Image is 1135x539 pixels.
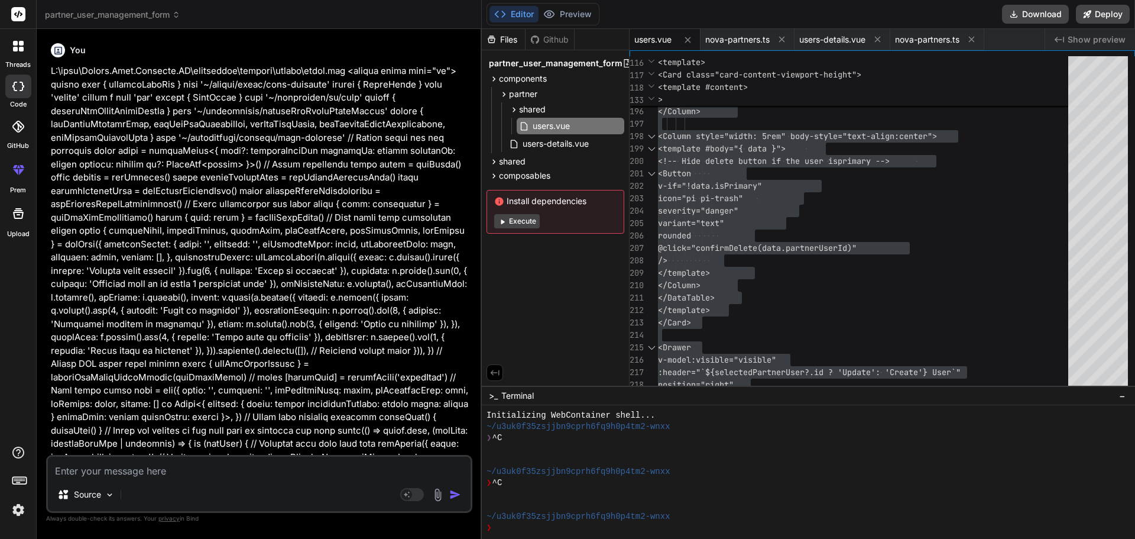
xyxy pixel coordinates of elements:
span: ~/u3uk0f35zsjjbn9cprh6fq9h0p4tm2-wnxx [487,466,670,477]
div: 216 [630,354,643,366]
img: attachment [431,488,445,502]
div: 208 [630,254,643,267]
label: Upload [7,229,30,239]
span: severity="danger" [658,205,738,216]
span: 116 [630,57,643,69]
span: ❯ [487,477,492,489]
button: Editor [489,6,539,22]
span: ~/u3uk0f35zsjjbn9cprh6fq9h0p4tm2-wnxx [487,511,670,522]
p: Source [74,489,101,501]
span: − [1119,390,1126,402]
div: Files [482,34,525,46]
img: settings [8,500,28,520]
span: : 'Create'} User`" [875,367,961,377]
span: Show preview [1068,34,1126,46]
span: icon="pi pi-trash" [658,193,743,204]
span: v-model:visible="visible" [658,354,776,365]
span: partner_user_management_form [489,57,622,69]
span: 117 [630,69,643,82]
button: Download [1002,5,1069,24]
div: Click to collapse the range. [644,143,659,155]
label: code [10,99,27,109]
span: v-if="!data.isPrimary" [658,180,762,191]
span: </Column> [658,106,701,117]
span: 133 [630,94,643,106]
span: @click="confirmDelete(data.partnerUs [658,243,828,253]
span: xt-align:center"> [857,131,937,141]
span: components [499,73,547,85]
span: variant="text" [658,218,724,228]
span: <Column style="width: 5rem" body-style="te [658,131,857,141]
button: Preview [539,6,596,22]
span: ❯ [487,522,492,534]
span: ~/u3uk0f35zsjjbn9cprh6fq9h0p4tm2-wnxx [487,421,670,433]
span: shared [519,104,546,115]
span: <!-- Hide delete button if the user is [658,156,838,166]
div: 218 [630,379,643,391]
div: 217 [630,366,643,379]
span: Install dependencies [494,195,617,207]
span: nova-partners.ts [895,34,959,46]
div: 210 [630,279,643,292]
span: <template> [658,57,705,67]
h6: You [70,44,86,56]
div: 198 [630,130,643,143]
div: 204 [630,205,643,217]
div: 197 [630,118,643,130]
div: 214 [630,329,643,341]
span: shared [499,156,526,167]
span: partner [509,88,537,100]
span: <Button [658,168,691,179]
span: users.vue [531,119,571,133]
span: ^C [492,477,502,489]
div: Click to collapse the range. [644,167,659,180]
div: 206 [630,230,643,242]
div: 213 [630,317,643,329]
span: nova-partners.ts [705,34,770,46]
span: users-details.vue [521,137,590,151]
div: 205 [630,217,643,230]
button: − [1117,386,1128,405]
span: >_ [489,390,498,402]
div: Click to collapse the range. [644,341,659,354]
span: </template> [658,305,710,315]
p: Always double-check its answers. Your in Bind [46,513,472,524]
span: <Card class="card-content-viewport-height"> [658,69,861,80]
span: </Column> [658,280,701,291]
button: Deploy [1076,5,1130,24]
span: Initializing WebContainer shell... [487,410,656,421]
span: <template #body="{ data }"> [658,143,786,154]
div: 200 [630,155,643,167]
div: 212 [630,304,643,317]
button: Execute [494,214,540,228]
span: composables [499,170,550,182]
span: ❯ [487,433,492,444]
span: privacy [158,515,180,522]
span: position="right" [658,379,734,390]
span: primary --> [838,156,890,166]
label: prem [10,185,26,195]
div: 211 [630,292,643,304]
span: rounded [658,230,691,241]
img: icon [449,489,461,501]
span: </DataTable> [658,292,715,303]
span: </Card> [658,317,691,328]
div: 202 [630,180,643,192]
span: Terminal [501,390,534,402]
div: 196 [630,105,643,118]
span: > [658,94,663,105]
div: 203 [630,192,643,205]
div: Click to collapse the range. [644,130,659,143]
span: erId)" [828,243,857,253]
span: partner_user_management_form [45,9,180,21]
span: <template #content> [658,82,748,92]
div: 199 [630,143,643,155]
span: users-details.vue [799,34,865,46]
div: Github [526,34,574,46]
span: ^C [492,433,502,444]
span: </template> [658,267,710,278]
span: 118 [630,82,643,94]
img: Pick Models [105,490,115,500]
span: :header="`${selectedPartnerUser?.id ? 'Update' [658,367,875,377]
div: 201 [630,167,643,180]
